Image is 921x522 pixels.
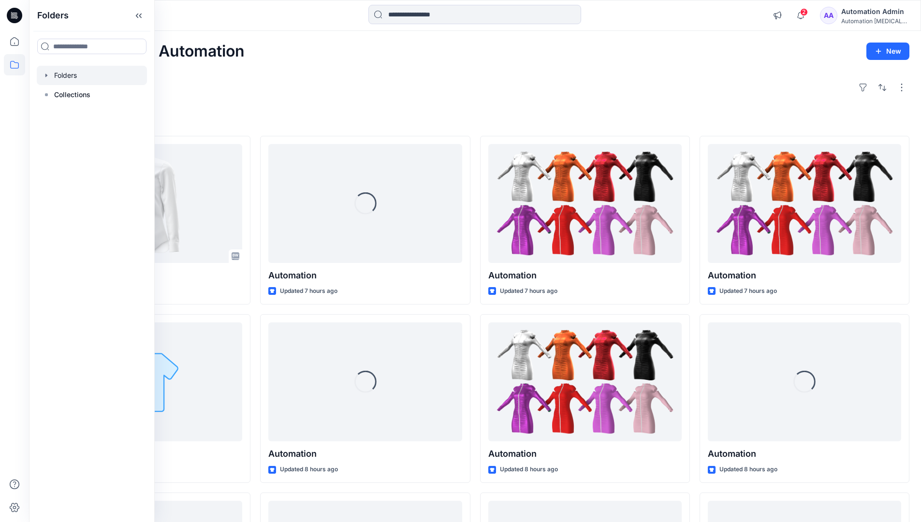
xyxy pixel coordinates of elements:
div: AA [820,7,837,24]
p: Automation [708,447,901,461]
p: Automation [488,269,682,282]
p: Automation [708,269,901,282]
p: Updated 7 hours ago [719,286,777,296]
p: Updated 8 hours ago [280,464,338,475]
p: Updated 8 hours ago [500,464,558,475]
p: Updated 8 hours ago [719,464,777,475]
div: Automation [MEDICAL_DATA]... [841,17,909,25]
p: Updated 7 hours ago [500,286,557,296]
p: Updated 7 hours ago [280,286,337,296]
div: Automation Admin [841,6,909,17]
p: Automation [268,447,462,461]
a: Automation [488,322,682,442]
p: Automation [488,447,682,461]
a: Automation [488,144,682,263]
h4: Styles [41,115,909,126]
span: 2 [800,8,808,16]
p: Automation [268,269,462,282]
p: Collections [54,89,90,101]
button: New [866,43,909,60]
a: Automation [708,144,901,263]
